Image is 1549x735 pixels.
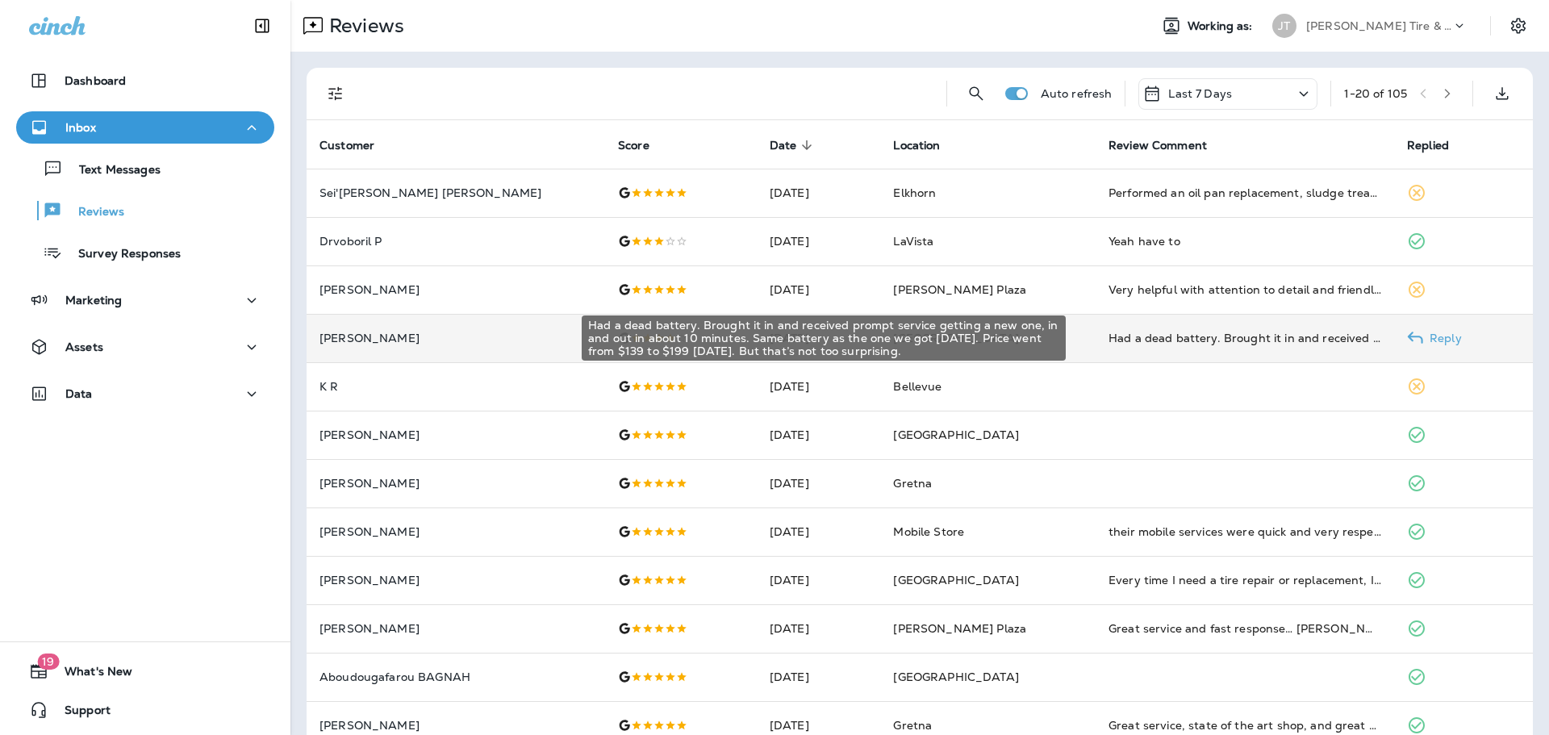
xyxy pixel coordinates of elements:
[757,411,881,459] td: [DATE]
[893,573,1018,587] span: [GEOGRAPHIC_DATA]
[1109,572,1381,588] div: Every time I need a tire repair or replacement, I go to Jenson on 90th, they do a great job and a...
[757,507,881,556] td: [DATE]
[893,621,1026,636] span: [PERSON_NAME] Plaza
[1109,282,1381,298] div: Very helpful with attention to detail and friendly! I’ll definitely go back there again!
[1168,87,1232,100] p: Last 7 Days
[757,604,881,653] td: [DATE]
[893,282,1026,297] span: [PERSON_NAME] Plaza
[757,459,881,507] td: [DATE]
[1407,138,1470,152] span: Replied
[757,362,881,411] td: [DATE]
[1188,19,1256,33] span: Working as:
[1306,19,1451,32] p: [PERSON_NAME] Tire & Auto
[319,186,592,199] p: Sei'[PERSON_NAME] [PERSON_NAME]
[16,194,274,228] button: Reviews
[893,524,964,539] span: Mobile Store
[63,163,161,178] p: Text Messages
[240,10,285,42] button: Collapse Sidebar
[893,670,1018,684] span: [GEOGRAPHIC_DATA]
[757,653,881,701] td: [DATE]
[618,139,649,152] span: Score
[893,234,933,248] span: LaVista
[37,654,59,670] span: 19
[1109,233,1381,249] div: Yeah have to
[319,622,592,635] p: [PERSON_NAME]
[893,718,932,733] span: Gretna
[319,525,592,538] p: [PERSON_NAME]
[319,139,374,152] span: Customer
[65,340,103,353] p: Assets
[1344,87,1407,100] div: 1 - 20 of 105
[893,186,936,200] span: Elkhorn
[1109,330,1381,346] div: Had a dead battery. Brought it in and received prompt service getting a new one, in and out in ab...
[16,65,274,97] button: Dashboard
[1272,14,1296,38] div: JT
[1407,139,1449,152] span: Replied
[757,217,881,265] td: [DATE]
[1109,524,1381,540] div: their mobile services were quick and very respectful. I appreciate how they worked on my vehicle ...
[1486,77,1518,110] button: Export as CSV
[1504,11,1533,40] button: Settings
[65,74,126,87] p: Dashboard
[582,315,1066,361] div: Had a dead battery. Brought it in and received prompt service getting a new one, in and out in ab...
[62,205,124,220] p: Reviews
[16,694,274,726] button: Support
[960,77,992,110] button: Search Reviews
[1109,620,1381,637] div: Great service and fast response… Hal and Kade answered our questions and completed the repairs wi...
[319,719,592,732] p: [PERSON_NAME]
[16,378,274,410] button: Data
[319,138,395,152] span: Customer
[893,139,940,152] span: Location
[893,379,942,394] span: Bellevue
[16,111,274,144] button: Inbox
[770,138,818,152] span: Date
[319,332,592,345] p: [PERSON_NAME]
[319,235,592,248] p: Drvoboril P
[16,152,274,186] button: Text Messages
[319,477,592,490] p: [PERSON_NAME]
[16,331,274,363] button: Assets
[319,283,592,296] p: [PERSON_NAME]
[1423,332,1462,345] p: Reply
[48,704,111,723] span: Support
[618,138,670,152] span: Score
[1109,717,1381,733] div: Great service, state of the art shop, and great people. What else can I say, highly recommended.
[16,655,274,687] button: 19What's New
[1109,138,1228,152] span: Review Comment
[319,670,592,683] p: Aboudougafarou BAGNAH
[1109,185,1381,201] div: Performed an oil pan replacement, sludge treatment, and oul change. Car runs much smoother and qu...
[48,665,132,684] span: What's New
[323,14,404,38] p: Reviews
[893,476,932,491] span: Gretna
[65,294,122,307] p: Marketing
[319,380,592,393] p: K R
[65,387,93,400] p: Data
[16,236,274,269] button: Survey Responses
[757,169,881,217] td: [DATE]
[1041,87,1113,100] p: Auto refresh
[319,574,592,587] p: [PERSON_NAME]
[757,556,881,604] td: [DATE]
[770,139,797,152] span: Date
[319,77,352,110] button: Filters
[757,265,881,314] td: [DATE]
[893,138,961,152] span: Location
[319,428,592,441] p: [PERSON_NAME]
[62,247,181,262] p: Survey Responses
[16,284,274,316] button: Marketing
[65,121,96,134] p: Inbox
[893,428,1018,442] span: [GEOGRAPHIC_DATA]
[1109,139,1207,152] span: Review Comment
